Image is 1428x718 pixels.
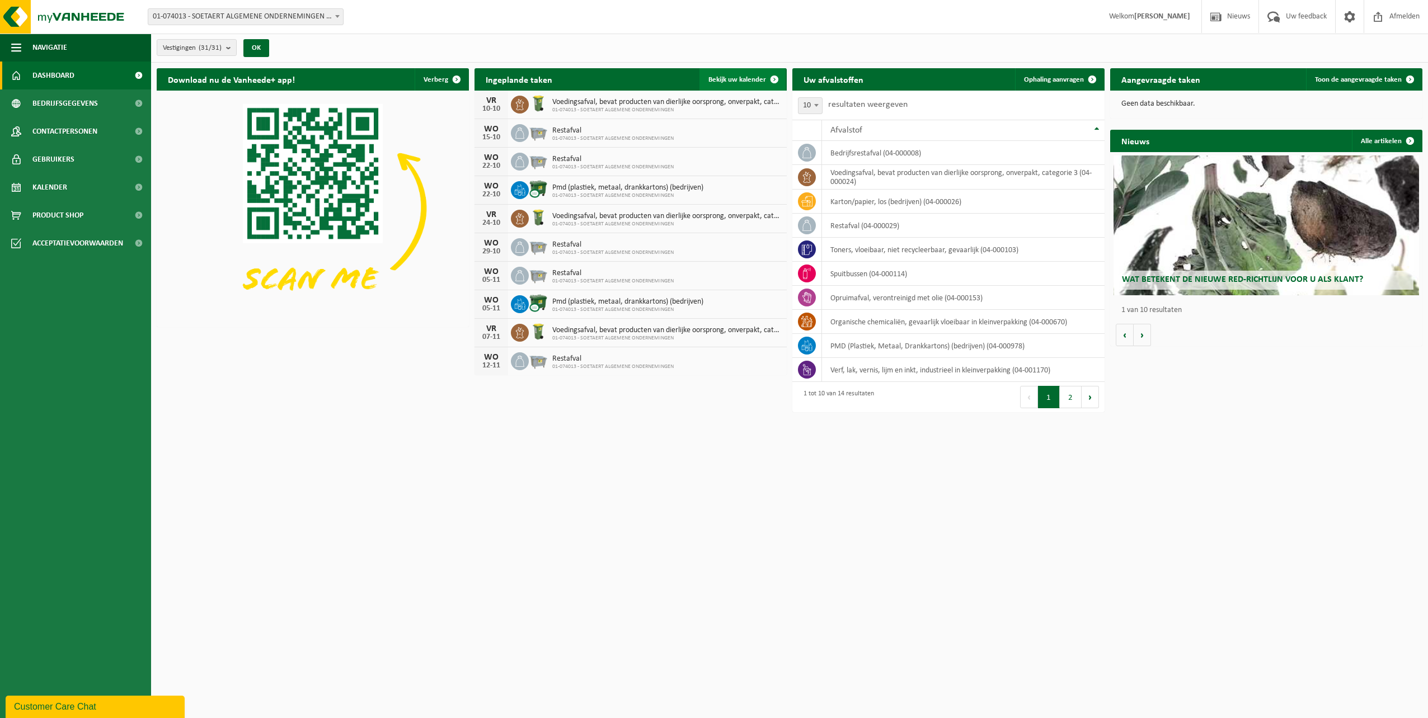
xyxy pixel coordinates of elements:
div: 22-10 [480,191,502,199]
h2: Uw afvalstoffen [792,68,875,90]
div: WO [480,267,502,276]
span: Bekijk uw kalender [708,76,766,83]
a: Bekijk uw kalender [699,68,786,91]
span: 01-074013 - SOETAERT ALGEMENE ONDERNEMINGEN [552,335,781,342]
img: WB-2500-GAL-GY-01 [529,151,548,170]
span: Acceptatievoorwaarden [32,229,123,257]
count: (31/31) [199,44,222,51]
span: 10 [798,98,822,114]
span: Pmd (plastiek, metaal, drankkartons) (bedrijven) [552,297,703,306]
div: 24-10 [480,219,502,227]
span: Restafval [552,155,674,164]
span: Restafval [552,126,674,135]
td: PMD (Plastiek, Metaal, Drankkartons) (bedrijven) (04-000978) [822,334,1105,358]
span: 01-074013 - SOETAERT ALGEMENE ONDERNEMINGEN [552,278,674,285]
span: 01-074013 - SOETAERT ALGEMENE ONDERNEMINGEN [552,306,703,313]
button: 2 [1060,386,1082,408]
span: Dashboard [32,62,74,89]
div: WO [480,182,502,191]
span: Product Shop [32,201,83,229]
span: Ophaling aanvragen [1024,76,1084,83]
p: 1 van 10 resultaten [1121,306,1417,314]
img: WB-0140-HPE-GN-50 [529,94,548,113]
img: Download de VHEPlus App [157,91,469,325]
span: Wat betekent de nieuwe RED-richtlijn voor u als klant? [1122,275,1363,284]
span: Navigatie [32,34,67,62]
td: spuitbussen (04-000114) [822,262,1105,286]
span: Verberg [424,76,448,83]
h2: Nieuws [1110,130,1161,152]
div: 10-10 [480,105,502,113]
div: 15-10 [480,134,502,141]
div: 29-10 [480,248,502,256]
button: Volgende [1134,324,1151,346]
td: voedingsafval, bevat producten van dierlijke oorsprong, onverpakt, categorie 3 (04-000024) [822,165,1105,190]
div: 05-11 [480,276,502,284]
div: WO [480,153,502,162]
button: Verberg [415,68,468,91]
h2: Download nu de Vanheede+ app! [157,68,306,90]
img: WB-2500-GAL-GY-01 [529,351,548,370]
span: Pmd (plastiek, metaal, drankkartons) (bedrijven) [552,183,703,192]
img: WB-2500-GAL-GY-01 [529,265,548,284]
button: Previous [1020,386,1038,408]
img: WB-1100-CU [529,294,548,313]
span: Vestigingen [163,40,222,56]
h2: Ingeplande taken [475,68,563,90]
span: Bedrijfsgegevens [32,89,98,117]
span: 01-074013 - SOETAERT ALGEMENE ONDERNEMINGEN [552,363,674,370]
span: Restafval [552,355,674,363]
span: 01-074013 - SOETAERT ALGEMENE ONDERNEMINGEN [552,192,703,199]
p: Geen data beschikbaar. [1121,100,1411,108]
span: Afvalstof [830,126,862,135]
div: WO [480,125,502,134]
div: WO [480,239,502,248]
a: Toon de aangevraagde taken [1306,68,1421,91]
span: 01-074013 - SOETAERT ALGEMENE ONDERNEMINGEN [552,164,674,171]
div: 05-11 [480,305,502,313]
span: 01-074013 - SOETAERT ALGEMENE ONDERNEMINGEN - OOSTENDE [148,8,344,25]
span: Gebruikers [32,145,74,173]
td: verf, lak, vernis, lijm en inkt, industrieel in kleinverpakking (04-001170) [822,358,1105,382]
strong: [PERSON_NAME] [1134,12,1190,21]
span: 01-074013 - SOETAERT ALGEMENE ONDERNEMINGEN - OOSTENDE [148,9,343,25]
span: 01-074013 - SOETAERT ALGEMENE ONDERNEMINGEN [552,135,674,142]
div: VR [480,210,502,219]
div: WO [480,296,502,305]
div: WO [480,353,502,362]
span: Voedingsafval, bevat producten van dierlijke oorsprong, onverpakt, categorie 3 [552,326,781,335]
button: OK [243,39,269,57]
span: Voedingsafval, bevat producten van dierlijke oorsprong, onverpakt, categorie 3 [552,212,781,221]
td: restafval (04-000029) [822,214,1105,238]
button: Next [1082,386,1099,408]
span: 01-074013 - SOETAERT ALGEMENE ONDERNEMINGEN [552,107,781,114]
span: Toon de aangevraagde taken [1315,76,1402,83]
div: 12-11 [480,362,502,370]
a: Ophaling aanvragen [1015,68,1103,91]
button: Vorige [1116,324,1134,346]
span: Restafval [552,240,674,249]
iframe: chat widget [6,693,187,718]
button: Vestigingen(31/31) [157,39,237,56]
span: Restafval [552,269,674,278]
div: 22-10 [480,162,502,170]
td: opruimafval, verontreinigd met olie (04-000153) [822,286,1105,310]
td: karton/papier, los (bedrijven) (04-000026) [822,190,1105,214]
div: VR [480,324,502,333]
div: VR [480,96,502,105]
span: Voedingsafval, bevat producten van dierlijke oorsprong, onverpakt, categorie 3 [552,98,781,107]
span: Contactpersonen [32,117,97,145]
img: WB-1100-CU [529,179,548,199]
h2: Aangevraagde taken [1110,68,1211,90]
a: Alle artikelen [1352,130,1421,152]
button: 1 [1038,386,1060,408]
span: Kalender [32,173,67,201]
span: 01-074013 - SOETAERT ALGEMENE ONDERNEMINGEN [552,249,674,256]
div: 1 tot 10 van 14 resultaten [798,385,874,409]
span: 10 [798,97,823,114]
td: toners, vloeibaar, niet recycleerbaar, gevaarlijk (04-000103) [822,238,1105,262]
label: resultaten weergeven [828,100,908,109]
td: bedrijfsrestafval (04-000008) [822,141,1105,165]
img: WB-0140-HPE-GN-50 [529,322,548,341]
